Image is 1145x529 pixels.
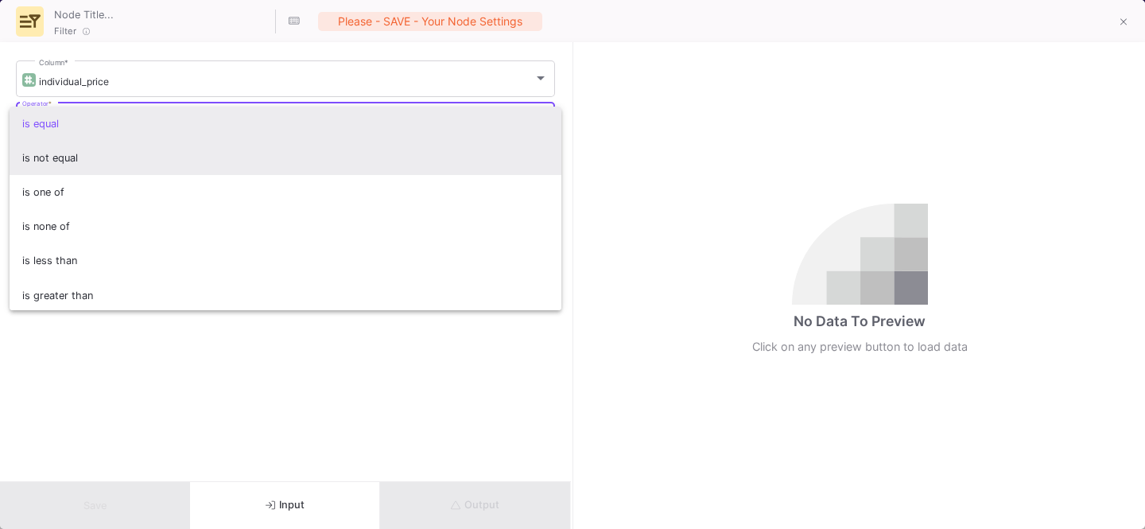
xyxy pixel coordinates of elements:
span: is none of [22,209,549,243]
span: is less than [22,243,549,278]
span: is one of [22,175,549,209]
span: is not equal [22,141,549,175]
span: is greater than [22,278,549,313]
span: is equal [22,107,549,141]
